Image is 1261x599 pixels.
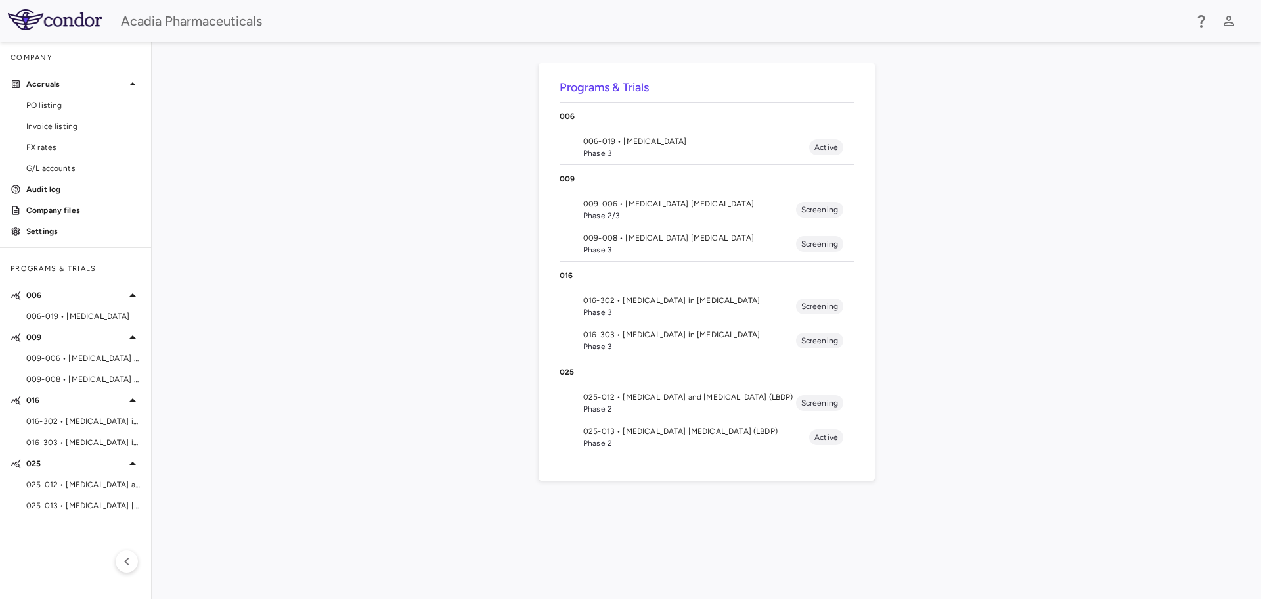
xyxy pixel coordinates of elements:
div: 006 [560,103,854,130]
li: 006-019 • [MEDICAL_DATA]Phase 3Active [560,130,854,164]
div: 025 [560,358,854,386]
li: 025-012 • [MEDICAL_DATA] and [MEDICAL_DATA] (LBDP)Phase 2Screening [560,386,854,420]
span: G/L accounts [26,162,141,174]
p: 009 [26,331,125,343]
div: 016 [560,262,854,289]
div: 009 [560,165,854,193]
span: 009-006 • [MEDICAL_DATA] [MEDICAL_DATA] [26,352,141,364]
span: Screening [796,238,843,250]
span: 009-008 • [MEDICAL_DATA] [MEDICAL_DATA] [26,373,141,385]
span: Phase 3 [583,147,809,159]
p: 016 [560,270,854,281]
li: 025-013 • [MEDICAL_DATA] [MEDICAL_DATA] (LBDP)Phase 2Active [560,420,854,454]
li: 009-008 • [MEDICAL_DATA] [MEDICAL_DATA]Phase 3Screening [560,227,854,261]
li: 016-303 • [MEDICAL_DATA] in [MEDICAL_DATA]Phase 3Screening [560,323,854,358]
span: 025-012 • [MEDICAL_DATA] and [MEDICAL_DATA] (LBDP) [26,479,141,491]
span: 016-302 • [MEDICAL_DATA] in [MEDICAL_DATA] [583,295,796,306]
span: 016-303 • [MEDICAL_DATA] in [MEDICAL_DATA] [583,329,796,341]
p: 006 [560,110,854,122]
span: FX rates [26,141,141,153]
span: 016-303 • [MEDICAL_DATA] in [MEDICAL_DATA] [26,437,141,448]
li: 016-302 • [MEDICAL_DATA] in [MEDICAL_DATA]Phase 3Screening [560,289,854,323]
h6: Programs & Trials [560,79,854,97]
span: Screening [796,335,843,347]
span: Active [809,431,843,443]
span: Phase 2 [583,403,796,415]
span: Phase 3 [583,306,796,318]
span: PO listing [26,99,141,111]
p: 025 [26,458,125,469]
li: 009-006 • [MEDICAL_DATA] [MEDICAL_DATA]Phase 2/3Screening [560,193,854,227]
span: 009-006 • [MEDICAL_DATA] [MEDICAL_DATA] [583,198,796,210]
span: Invoice listing [26,120,141,132]
span: 009-008 • [MEDICAL_DATA] [MEDICAL_DATA] [583,232,796,244]
p: 025 [560,366,854,378]
p: 009 [560,173,854,185]
span: Screening [796,397,843,409]
span: 006-019 • [MEDICAL_DATA] [26,310,141,322]
span: Phase 2/3 [583,210,796,222]
span: 006-019 • [MEDICAL_DATA] [583,135,809,147]
span: 025-012 • [MEDICAL_DATA] and [MEDICAL_DATA] (LBDP) [583,391,796,403]
div: Acadia Pharmaceuticals [121,11,1185,31]
p: Settings [26,226,141,237]
span: Phase 2 [583,437,809,449]
p: Company files [26,204,141,216]
p: Audit log [26,183,141,195]
p: 016 [26,395,125,406]
span: 025-013 • [MEDICAL_DATA] [MEDICAL_DATA] (LBDP) [583,425,809,437]
p: Accruals [26,78,125,90]
img: logo-full-SnFGN8VE.png [8,9,102,30]
span: Screening [796,204,843,216]
p: 006 [26,289,125,301]
span: Phase 3 [583,341,796,352]
span: 016-302 • [MEDICAL_DATA] in [MEDICAL_DATA] [26,416,141,427]
span: Phase 3 [583,244,796,256]
span: Screening [796,300,843,312]
span: 025-013 • [MEDICAL_DATA] [MEDICAL_DATA] (LBDP) [26,500,141,512]
span: Active [809,141,843,153]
